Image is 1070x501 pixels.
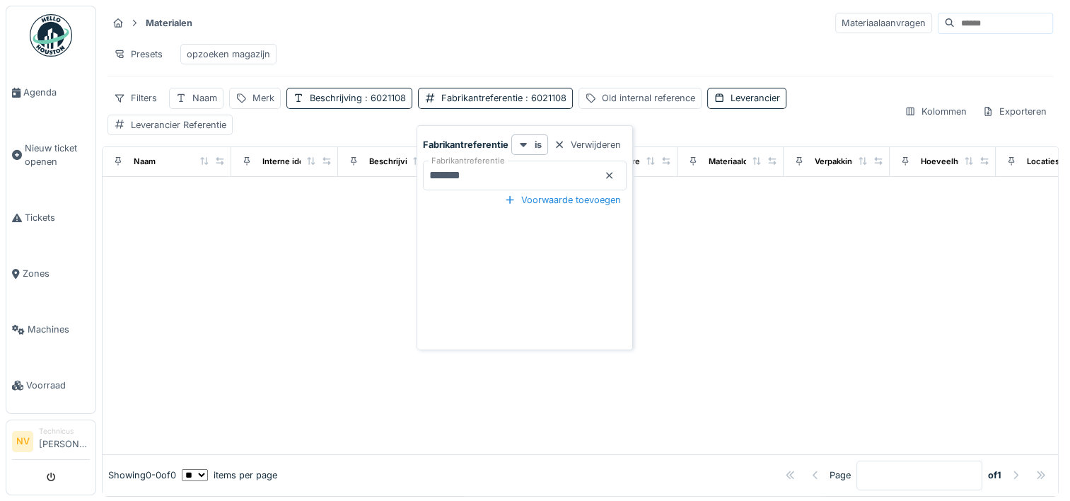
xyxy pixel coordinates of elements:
div: Exporteren [976,101,1053,122]
div: Filters [107,88,163,108]
strong: of 1 [988,468,1001,482]
div: Hoeveelheid [921,156,970,168]
div: Page [830,468,851,482]
div: Fabrikantreferentie [441,91,566,105]
div: items per page [182,468,277,482]
div: Presets [107,44,169,64]
div: Interne identificator [262,156,339,168]
div: Technicus [39,426,90,437]
strong: is [535,138,542,151]
li: NV [12,431,33,452]
span: Nieuw ticket openen [25,142,90,168]
strong: Fabrikantreferentie [423,138,508,151]
div: Leverancier [731,91,780,105]
div: Beschrijving [369,156,417,168]
span: : 6021108 [362,93,406,103]
div: Verwijderen [548,135,627,154]
span: Agenda [23,86,90,99]
div: Materiaalaanvragen [835,13,932,33]
div: Naam [134,156,156,168]
span: Voorraad [26,379,90,392]
div: Materiaalcategorie [709,156,780,168]
div: Showing 0 - 0 of 0 [108,468,176,482]
div: Leverancier Referentie [131,118,226,132]
img: Badge_color-CXgf-gQk.svg [30,14,72,57]
span: Tickets [25,211,90,224]
label: Fabrikantreferentie [429,155,508,167]
div: Voorwaarde toevoegen [499,190,627,209]
span: Zones [23,267,90,280]
div: Locaties [1027,156,1059,168]
div: Kolommen [898,101,973,122]
div: Verpakking [815,156,857,168]
div: Old internal reference [602,91,695,105]
span: Machines [28,323,90,336]
li: [PERSON_NAME] [39,426,90,456]
div: Merk [252,91,274,105]
strong: Materialen [140,16,198,30]
span: : 6021108 [523,93,566,103]
div: opzoeken magazijn [187,47,270,61]
div: Beschrijving [310,91,406,105]
div: Naam [192,91,217,105]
